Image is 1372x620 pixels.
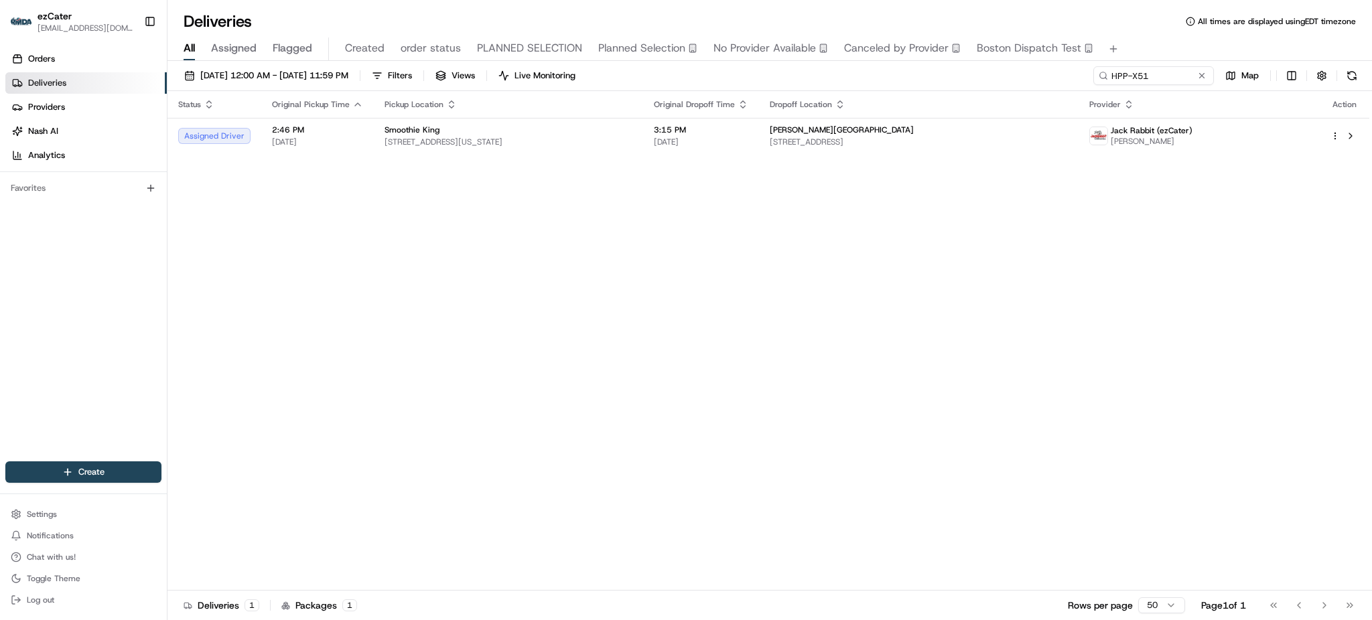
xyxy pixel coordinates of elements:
img: ezCater [11,17,32,26]
span: Flagged [273,40,312,56]
span: Views [452,70,475,82]
div: Action [1330,99,1359,110]
a: Providers [5,96,167,118]
button: Settings [5,505,161,524]
a: Deliveries [5,72,167,94]
span: Analytics [28,149,65,161]
span: Original Dropoff Time [654,99,735,110]
span: Settings [27,509,57,520]
span: Filters [388,70,412,82]
span: Assigned [211,40,257,56]
span: Status [178,99,201,110]
a: Orders [5,48,167,70]
span: Planned Selection [598,40,685,56]
span: No Provider Available [713,40,816,56]
span: Map [1241,70,1259,82]
div: Deliveries [184,599,259,612]
button: Map [1219,66,1265,85]
span: [DATE] [654,137,748,147]
span: Toggle Theme [27,573,80,584]
button: [DATE] 12:00 AM - [DATE] 11:59 PM [178,66,354,85]
div: Page 1 of 1 [1201,599,1246,612]
span: Chat with us! [27,552,76,562]
span: Providers [28,101,65,113]
div: 1 [245,599,259,611]
span: 2:46 PM [272,125,363,135]
span: Live Monitoring [514,70,575,82]
span: All [184,40,195,56]
span: PLANNED SELECTION [477,40,582,56]
button: [EMAIL_ADDRESS][DOMAIN_NAME] [38,23,133,33]
span: Notifications [27,530,74,541]
button: Log out [5,591,161,609]
span: Create [78,466,105,478]
span: Created [345,40,385,56]
button: Refresh [1343,66,1361,85]
button: Live Monitoring [492,66,581,85]
span: [DATE] 12:00 AM - [DATE] 11:59 PM [200,70,348,82]
span: order status [401,40,461,56]
span: [PERSON_NAME][GEOGRAPHIC_DATA] [770,125,914,135]
span: 3:15 PM [654,125,748,135]
span: All times are displayed using EDT timezone [1198,16,1356,27]
button: Views [429,66,481,85]
span: [PERSON_NAME] [1111,136,1192,147]
p: Rows per page [1068,599,1133,612]
span: Original Pickup Time [272,99,350,110]
div: 1 [342,599,357,611]
span: Deliveries [28,77,66,89]
span: Canceled by Provider [844,40,949,56]
span: Log out [27,595,54,605]
span: [DATE] [272,137,363,147]
span: Provider [1089,99,1121,110]
button: ezCaterezCater[EMAIL_ADDRESS][DOMAIN_NAME] [5,5,139,37]
button: Toggle Theme [5,569,161,588]
div: Favorites [5,177,161,199]
span: Jack Rabbit (ezCater) [1111,125,1192,136]
div: Packages [281,599,357,612]
span: Boston Dispatch Test [977,40,1081,56]
span: Pickup Location [385,99,443,110]
input: Type to search [1093,66,1214,85]
a: Analytics [5,145,167,166]
span: Smoothie King [385,125,439,135]
span: [STREET_ADDRESS][US_STATE] [385,137,632,147]
button: Filters [366,66,418,85]
button: Notifications [5,526,161,545]
span: Orders [28,53,55,65]
a: Nash AI [5,121,167,142]
span: Nash AI [28,125,58,137]
button: Chat with us! [5,548,161,566]
span: Dropoff Location [770,99,832,110]
button: Create [5,461,161,483]
span: [STREET_ADDRESS] [770,137,1068,147]
img: jack_rabbit_logo.png [1090,127,1107,145]
button: ezCater [38,9,72,23]
h1: Deliveries [184,11,252,32]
